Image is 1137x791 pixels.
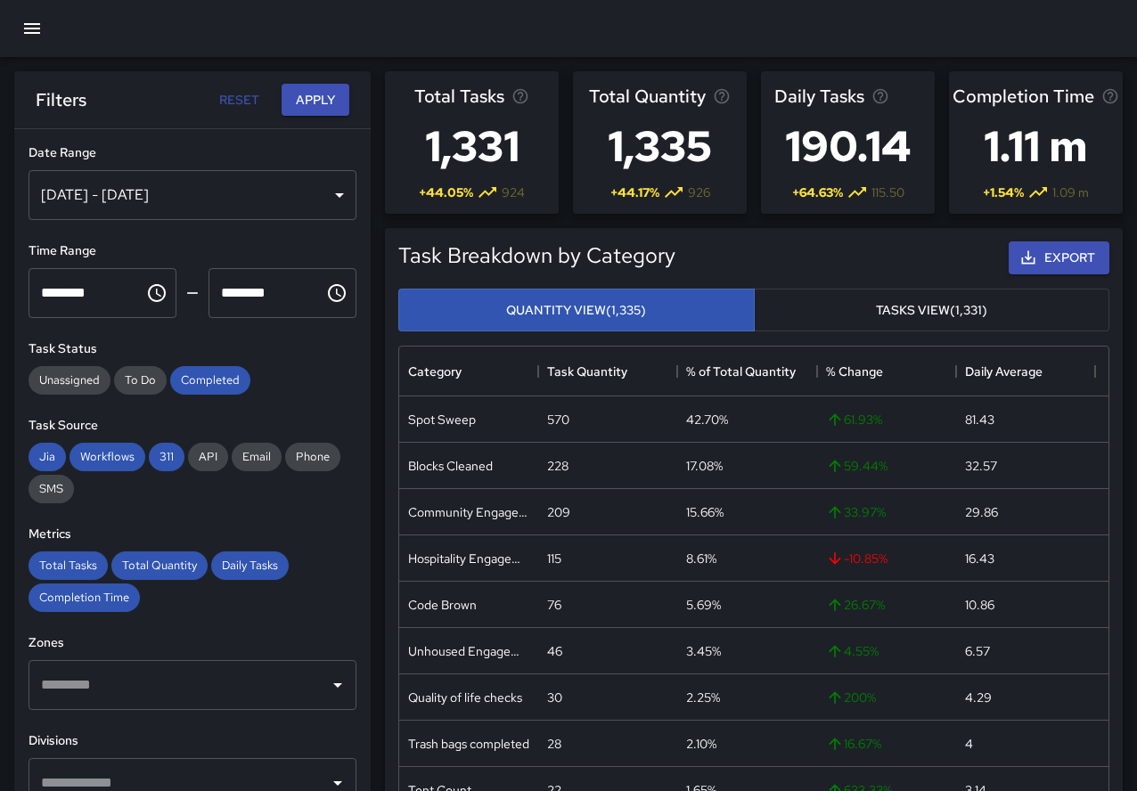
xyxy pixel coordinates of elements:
[170,372,250,387] span: Completed
[29,475,74,503] div: SMS
[953,82,1094,110] span: Completion Time
[956,347,1095,396] div: Daily Average
[319,275,355,311] button: Choose time, selected time is 11:59 PM
[589,82,706,110] span: Total Quantity
[29,583,140,612] div: Completion Time
[589,110,731,182] h3: 1,335
[965,689,992,706] div: 4.29
[408,735,529,753] div: Trash bags completed
[965,550,994,567] div: 16.43
[686,457,723,475] div: 17.08%
[111,551,208,580] div: Total Quantity
[826,596,885,614] span: 26.67 %
[29,731,356,751] h6: Divisions
[29,366,110,395] div: Unassigned
[408,503,529,521] div: Community Engagements
[965,735,973,753] div: 4
[792,183,843,201] span: + 64.63 %
[29,633,356,653] h6: Zones
[686,347,796,396] div: % of Total Quantity
[547,503,570,521] div: 209
[774,82,864,110] span: Daily Tasks
[170,366,250,395] div: Completed
[538,347,677,396] div: Task Quantity
[408,457,493,475] div: Blocks Cleaned
[826,689,876,706] span: 200 %
[29,143,356,163] h6: Date Range
[232,443,282,471] div: Email
[29,449,66,464] span: Jia
[1052,183,1089,201] span: 1.09 m
[29,525,356,544] h6: Metrics
[826,642,879,660] span: 4.55 %
[677,347,816,396] div: % of Total Quantity
[139,275,175,311] button: Choose time, selected time is 12:00 AM
[688,183,710,201] span: 926
[29,416,356,436] h6: Task Source
[414,82,504,110] span: Total Tasks
[686,596,721,614] div: 5.69%
[408,411,476,428] div: Spot Sweep
[211,551,289,580] div: Daily Tasks
[686,503,724,521] div: 15.66%
[408,550,529,567] div: Hospitality Engagements
[686,550,716,567] div: 8.61%
[547,689,562,706] div: 30
[29,170,356,220] div: [DATE] - [DATE]
[29,590,140,605] span: Completion Time
[826,735,881,753] span: 16.67 %
[826,411,882,428] span: 61.93 %
[325,673,350,697] button: Open
[36,86,86,114] h6: Filters
[610,183,659,201] span: + 44.17 %
[983,183,1024,201] span: + 1.54 %
[871,87,889,105] svg: Average number of tasks per day in the selected period, compared to the previous period.
[419,183,473,201] span: + 44.05 %
[713,87,731,105] svg: Total task quantity in the selected period, compared to the previous period.
[1009,241,1109,274] button: Export
[210,84,267,117] button: Reset
[29,241,356,261] h6: Time Range
[29,551,108,580] div: Total Tasks
[414,110,530,182] h3: 1,331
[29,372,110,387] span: Unassigned
[188,449,228,464] span: API
[965,642,990,660] div: 6.57
[547,457,568,475] div: 228
[547,596,561,614] div: 76
[547,735,561,753] div: 28
[70,443,145,471] div: Workflows
[817,347,956,396] div: % Change
[114,372,167,387] span: To Do
[965,347,1043,396] div: Daily Average
[408,596,477,614] div: Code Brown
[826,347,883,396] div: % Change
[953,110,1119,182] h3: 1.11 m
[502,183,525,201] span: 924
[398,241,675,270] h5: Task Breakdown by Category
[826,503,886,521] span: 33.97 %
[149,443,184,471] div: 311
[965,411,994,428] div: 81.43
[547,347,627,396] div: Task Quantity
[399,347,538,396] div: Category
[1101,87,1119,105] svg: Average time taken to complete tasks in the selected period, compared to the previous period.
[114,366,167,395] div: To Do
[408,642,529,660] div: Unhoused Engagements
[686,689,720,706] div: 2.25%
[686,642,721,660] div: 3.45%
[826,550,888,567] span: -10.85 %
[111,558,208,573] span: Total Quantity
[511,87,529,105] svg: Total number of tasks in the selected period, compared to the previous period.
[232,449,282,464] span: Email
[965,596,994,614] div: 10.86
[29,558,108,573] span: Total Tasks
[408,347,462,396] div: Category
[754,289,1110,332] button: Tasks View(1,331)
[211,558,289,573] span: Daily Tasks
[686,735,716,753] div: 2.10%
[282,84,349,117] button: Apply
[547,642,562,660] div: 46
[29,339,356,359] h6: Task Status
[965,503,998,521] div: 29.86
